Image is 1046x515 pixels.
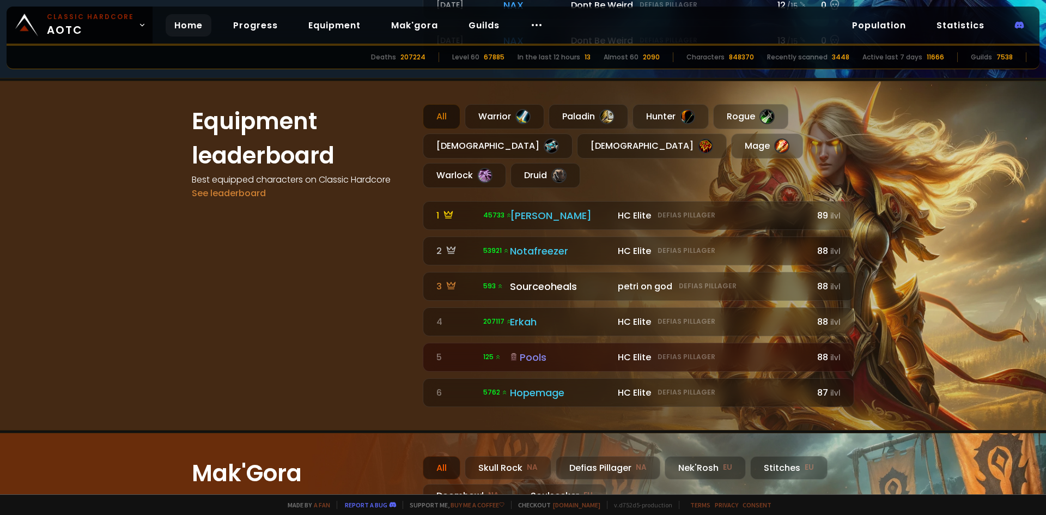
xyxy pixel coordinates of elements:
div: Hopemage [510,385,611,400]
div: 2 [436,244,477,258]
div: 11666 [927,52,944,62]
div: 87 [812,386,841,399]
div: 5 [436,350,477,364]
a: Home [166,14,211,37]
a: 4 207117 Erkah HC EliteDefias Pillager88ilvl [423,307,854,336]
a: 1 45733 [PERSON_NAME] HC EliteDefias Pillager89ilvl [423,201,854,230]
h4: Best equipped characters on Classic Hardcore [192,173,410,186]
div: 207224 [400,52,425,62]
div: Soulseeker [517,484,606,507]
div: 89 [812,209,841,222]
small: Defias Pillager [658,352,715,362]
a: 3 593 Sourceoheals petri on godDefias Pillager88ilvl [423,272,854,301]
div: 7538 [996,52,1013,62]
span: 53921 [483,246,509,256]
a: Consent [743,501,771,509]
small: NA [636,462,647,473]
div: 2090 [643,52,660,62]
a: Buy me a coffee [451,501,504,509]
small: ilvl [830,317,841,328]
small: Defias Pillager [658,210,715,220]
div: Druid [510,163,580,188]
div: Rogue [713,104,788,129]
small: Defias Pillager [658,246,715,256]
a: Mak'gora [382,14,447,37]
div: 3448 [832,52,849,62]
div: Deaths [371,52,396,62]
div: HC Elite [618,350,806,364]
a: [DOMAIN_NAME] [553,501,600,509]
div: Pools [510,350,611,365]
div: 88 [812,244,841,258]
a: 6 5762 Hopemage HC EliteDefias Pillager87ilvl [423,378,854,407]
span: Checkout [511,501,600,509]
span: 125 [483,352,501,362]
a: See leaderboard [192,187,266,199]
div: 88 [812,315,841,329]
div: Active last 7 days [862,52,922,62]
span: 593 [483,281,503,291]
div: 4 [436,315,477,329]
div: Almost 60 [604,52,638,62]
div: Warrior [465,104,544,129]
small: Defias Pillager [658,317,715,326]
div: Warlock [423,163,506,188]
div: Hunter [633,104,709,129]
small: ilvl [830,211,841,221]
div: Mage [731,134,803,159]
div: 88 [812,350,841,364]
div: [DEMOGRAPHIC_DATA] [423,134,573,159]
small: NA [527,462,538,473]
div: Stitches [750,456,828,480]
span: 45733 [483,210,512,220]
a: 2 53921 Notafreezer HC EliteDefias Pillager88ilvl [423,237,854,265]
small: ilvl [830,353,841,363]
div: Nek'Rosh [665,456,746,480]
small: NA [488,490,499,501]
div: Recently scanned [767,52,828,62]
div: HC Elite [618,209,806,222]
a: Report a bug [345,501,387,509]
div: 6 [436,386,477,399]
div: Defias Pillager [556,456,660,480]
a: Classic HardcoreAOTC [7,7,153,44]
div: In the last 12 hours [518,52,580,62]
small: EU [583,490,593,501]
span: 207117 [483,317,512,326]
div: HC Elite [618,386,806,399]
small: ilvl [830,246,841,257]
small: ilvl [830,282,841,292]
div: Doomhowl [423,484,513,507]
span: Made by [281,501,330,509]
span: AOTC [47,12,134,38]
a: Terms [690,501,710,509]
div: 3 [436,280,477,293]
div: 1 [436,209,477,222]
div: [DEMOGRAPHIC_DATA] [577,134,727,159]
span: v. d752d5 - production [607,501,672,509]
small: Defias Pillager [679,281,737,291]
div: Erkah [510,314,611,329]
div: Notafreezer [510,244,611,258]
a: Progress [224,14,287,37]
a: Guilds [460,14,508,37]
div: HC Elite [618,244,806,258]
small: EU [723,462,732,473]
div: Level 60 [452,52,479,62]
div: petri on god [618,280,806,293]
small: EU [805,462,814,473]
div: 13 [585,52,591,62]
a: Population [843,14,915,37]
div: 848370 [729,52,754,62]
small: Classic Hardcore [47,12,134,22]
span: Support me, [403,501,504,509]
a: a fan [314,501,330,509]
div: Characters [686,52,725,62]
a: 5 125 Pools HC EliteDefias Pillager88ilvl [423,343,854,372]
div: 67885 [484,52,504,62]
a: Privacy [715,501,738,509]
small: ilvl [830,388,841,398]
div: Paladin [549,104,628,129]
div: Skull Rock [465,456,551,480]
a: Statistics [928,14,993,37]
